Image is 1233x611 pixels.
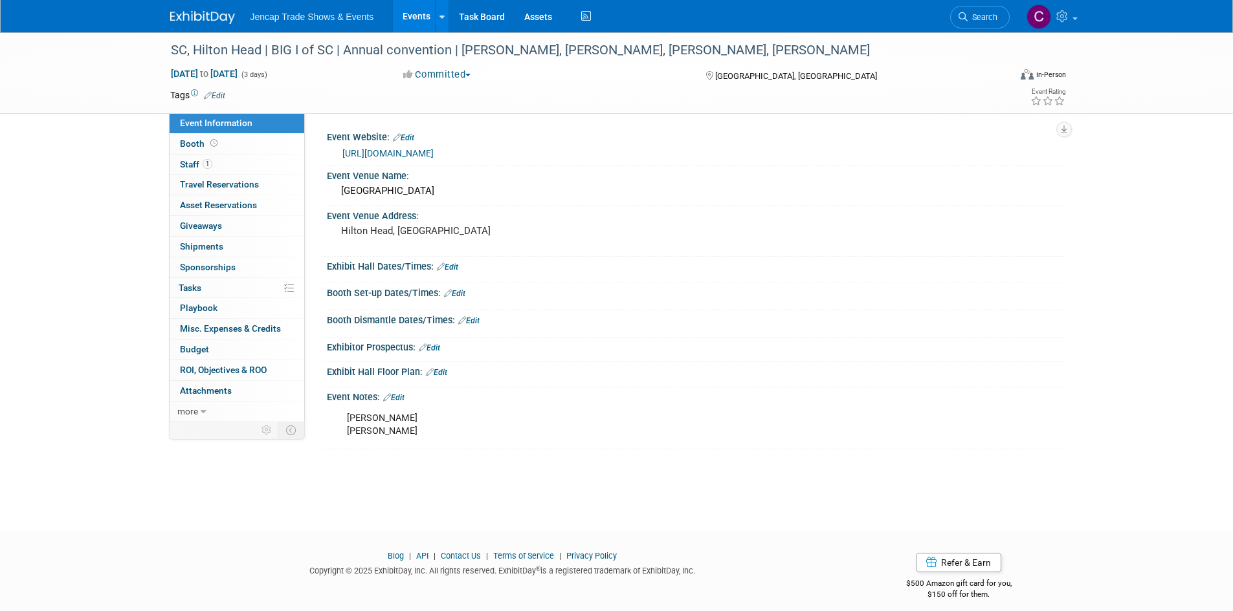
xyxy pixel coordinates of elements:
[180,344,209,354] span: Budget
[383,393,405,402] a: Edit
[854,570,1063,599] div: $500 Amazon gift card for you,
[441,551,481,561] a: Contact Us
[180,200,257,210] span: Asset Reservations
[204,91,225,100] a: Edit
[950,6,1010,28] a: Search
[180,179,259,189] span: Travel Reservations
[170,257,304,277] a: Sponsorships
[444,289,465,298] a: Edit
[341,225,619,237] pre: Hilton Head, [GEOGRAPHIC_DATA]
[180,323,281,334] span: Misc. Expenses & Credits
[177,406,198,416] span: more
[430,551,439,561] span: |
[180,385,232,396] span: Attachments
[179,283,201,293] span: Tasks
[203,159,212,169] span: 1
[180,262,236,272] span: Sponsorships
[1030,89,1065,95] div: Event Rating
[180,303,217,313] span: Playbook
[933,67,1067,87] div: Event Format
[170,402,304,422] a: more
[493,551,554,561] a: Terms of Service
[388,551,404,561] a: Blog
[208,138,220,148] span: Booth not reserved yet
[170,216,304,236] a: Giveaways
[556,551,564,561] span: |
[250,12,374,22] span: Jencap Trade Shows & Events
[170,134,304,154] a: Booth
[715,71,877,81] span: [GEOGRAPHIC_DATA], [GEOGRAPHIC_DATA]
[170,278,304,298] a: Tasks
[170,113,304,133] a: Event Information
[170,360,304,380] a: ROI, Objectives & ROO
[170,339,304,359] a: Budget
[198,69,210,79] span: to
[180,138,220,149] span: Booth
[170,155,304,175] a: Staff1
[278,422,304,438] td: Toggle Event Tabs
[327,338,1063,354] div: Exhibitor Prospectus:
[458,316,480,325] a: Edit
[170,562,836,577] div: Copyright © 2025 ExhibitDay, Inc. All rights reserved. ExhibitDay is a registered trademark of Ex...
[393,133,414,142] a: Edit
[327,362,1063,379] div: Exhibit Hall Floor Plan:
[1021,69,1034,80] img: Format-Inperson.png
[180,241,223,252] span: Shipments
[416,551,428,561] a: API
[536,565,540,572] sup: ®
[327,127,1063,144] div: Event Website:
[437,263,458,272] a: Edit
[170,175,304,195] a: Travel Reservations
[483,551,491,561] span: |
[1036,70,1066,80] div: In-Person
[968,12,997,22] span: Search
[337,181,1054,201] div: [GEOGRAPHIC_DATA]
[256,422,278,438] td: Personalize Event Tab Strip
[180,159,212,169] span: Staff
[170,195,304,215] a: Asset Reservations
[338,405,921,444] div: [PERSON_NAME] [PERSON_NAME]
[419,343,440,352] a: Edit
[406,551,414,561] span: |
[170,298,304,318] a: Playbook
[327,310,1063,327] div: Booth Dismantle Dates/Times:
[170,381,304,401] a: Attachments
[399,68,476,81] button: Committed
[240,70,267,79] span: (3 days)
[854,589,1063,600] div: $150 off for them.
[170,237,304,257] a: Shipments
[1027,5,1051,29] img: Christopher Reid
[327,257,1063,273] div: Exhibit Hall Dates/Times:
[566,551,617,561] a: Privacy Policy
[327,206,1063,222] div: Event Venue Address:
[166,39,990,62] div: SC, Hilton Head | BIG I of SC | Annual convention | [PERSON_NAME], [PERSON_NAME], [PERSON_NAME], ...
[916,553,1001,572] a: Refer & Earn
[426,368,447,377] a: Edit
[342,148,434,158] a: [URL][DOMAIN_NAME]
[327,283,1063,300] div: Booth Set-up Dates/Times:
[170,89,225,102] td: Tags
[170,11,235,24] img: ExhibitDay
[170,319,304,339] a: Misc. Expenses & Credits
[327,387,1063,404] div: Event Notes:
[170,68,238,80] span: [DATE] [DATE]
[327,166,1063,182] div: Event Venue Name:
[180,220,222,231] span: Giveaways
[180,118,252,128] span: Event Information
[180,365,267,375] span: ROI, Objectives & ROO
